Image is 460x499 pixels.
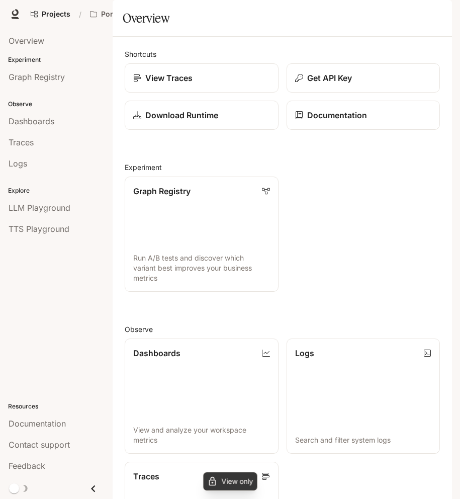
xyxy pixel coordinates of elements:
[221,478,253,485] p: View only
[287,63,440,93] button: Get API Key
[125,63,279,93] a: View Traces
[295,435,432,445] p: Search and filter system logs
[203,472,257,491] div: You do not have permission to edit this workspace.
[307,72,352,84] p: Get API Key
[133,470,159,482] p: Traces
[125,324,440,335] h2: Observe
[145,109,218,121] p: Download Runtime
[133,253,270,283] p: Run A/B tests and discover which variant best improves your business metrics
[26,4,75,24] a: Go to projects
[125,49,440,59] h2: Shortcuts
[75,9,85,20] div: /
[125,177,279,292] a: Graph RegistryRun A/B tests and discover which variant best improves your business metrics
[101,10,151,19] p: Portal UI Tests
[85,4,167,24] button: All workspaces
[133,425,270,445] p: View and analyze your workspace metrics
[123,8,169,28] h1: Overview
[133,347,180,359] p: Dashboards
[307,109,367,121] p: Documentation
[42,10,70,19] span: Projects
[287,339,440,454] a: LogsSearch and filter system logs
[295,347,314,359] p: Logs
[133,185,191,197] p: Graph Registry
[125,162,440,173] h2: Experiment
[125,101,279,130] a: Download Runtime
[287,101,440,130] a: Documentation
[145,72,193,84] p: View Traces
[125,339,279,454] a: DashboardsView and analyze your workspace metrics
